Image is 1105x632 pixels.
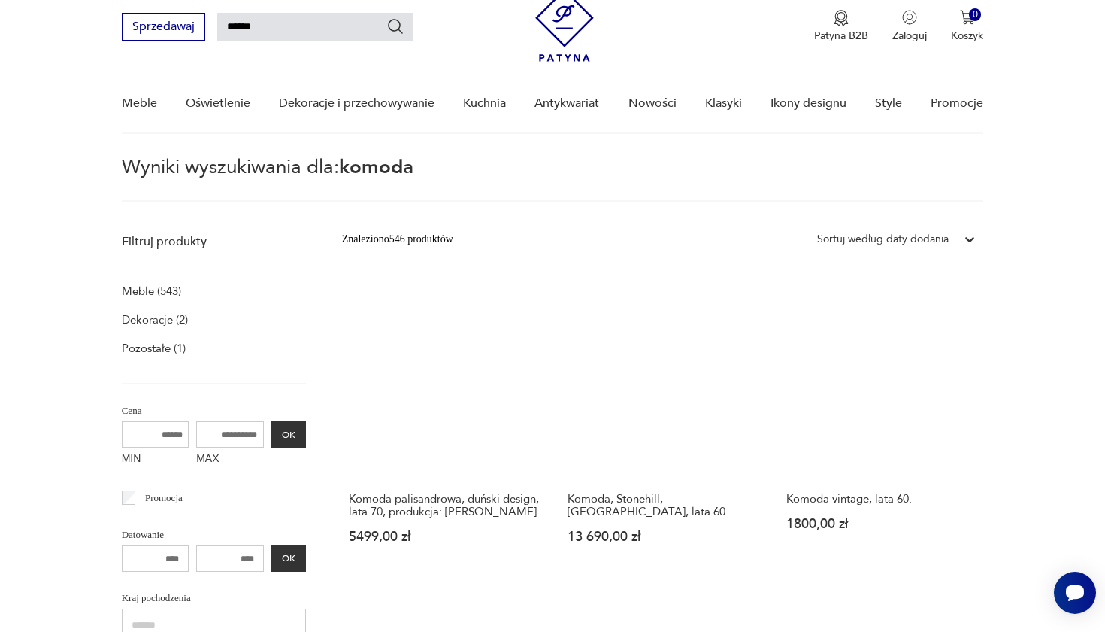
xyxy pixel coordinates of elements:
button: Zaloguj [892,10,927,43]
a: Sprzedawaj [122,23,205,33]
iframe: Smartsupp widget button [1054,572,1096,614]
p: Cena [122,403,306,419]
h3: Komoda, Stonehill, [GEOGRAPHIC_DATA], lata 60. [568,493,758,518]
a: Komoda palisandrowa, duński design, lata 70, produkcja: DaniaKomoda palisandrowa, duński design, ... [342,277,546,573]
button: Patyna B2B [814,10,868,43]
a: Klasyki [705,74,742,132]
a: Meble [122,74,157,132]
a: Ikona medaluPatyna B2B [814,10,868,43]
span: komoda [339,153,413,181]
img: Ikona medalu [834,10,849,26]
a: Dekoracje i przechowywanie [279,74,434,132]
p: 5499,00 zł [349,530,539,543]
button: Szukaj [386,17,404,35]
div: Sortuj według daty dodania [817,231,949,248]
p: Zaloguj [892,29,927,43]
p: Koszyk [951,29,983,43]
p: 1800,00 zł [786,518,976,530]
a: Promocje [931,74,983,132]
button: OK [271,421,306,448]
a: Antykwariat [534,74,599,132]
div: Znaleziono 546 produktów [342,231,453,248]
div: 0 [969,8,982,21]
button: 0Koszyk [951,10,983,43]
a: Komoda, Stonehill, Wielka Brytania, lata 60.Komoda, Stonehill, [GEOGRAPHIC_DATA], lata 60.13 690,... [561,277,764,573]
p: Filtruj produkty [122,233,306,250]
a: Style [875,74,902,132]
label: MIN [122,448,189,472]
p: Kraj pochodzenia [122,590,306,606]
button: OK [271,545,306,572]
a: Oświetlenie [186,74,250,132]
button: Sprzedawaj [122,13,205,41]
p: Promocja [145,490,183,506]
a: Nowości [628,74,677,132]
h3: Komoda vintage, lata 60. [786,493,976,506]
p: Patyna B2B [814,29,868,43]
p: Wyniki wyszukiwania dla: [122,158,984,202]
img: Ikonka użytkownika [902,10,917,25]
a: Kuchnia [463,74,506,132]
a: Meble (543) [122,281,181,302]
label: MAX [196,448,264,472]
a: Dekoracje (2) [122,309,188,330]
a: Pozostałe (1) [122,338,186,359]
img: Ikona koszyka [960,10,975,25]
a: Ikony designu [770,74,846,132]
h3: Komoda palisandrowa, duński design, lata 70, produkcja: [PERSON_NAME] [349,493,539,518]
p: Datowanie [122,527,306,543]
p: 13 690,00 zł [568,530,758,543]
a: Komoda vintage, lata 60.Komoda vintage, lata 60.1800,00 zł [780,277,983,573]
